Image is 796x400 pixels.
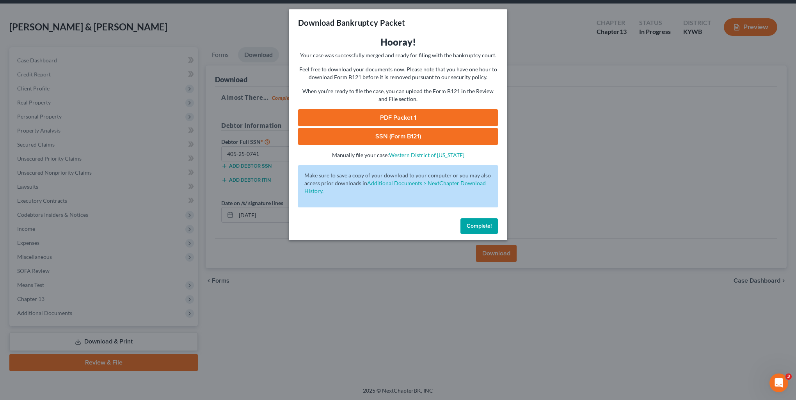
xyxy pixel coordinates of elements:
[460,218,498,234] button: Complete!
[298,151,498,159] p: Manually file your case:
[298,128,498,145] a: SSN (Form B121)
[304,180,486,194] a: Additional Documents > NextChapter Download History.
[769,373,788,392] iframe: Intercom live chat
[389,152,464,158] a: Western District of [US_STATE]
[298,87,498,103] p: When you're ready to file the case, you can upload the Form B121 in the Review and File section.
[304,172,492,195] p: Make sure to save a copy of your download to your computer or you may also access prior downloads in
[298,65,498,81] p: Feel free to download your documents now. Please note that you have one hour to download Form B12...
[298,36,498,48] h3: Hooray!
[298,109,498,126] a: PDF Packet 1
[785,373,792,380] span: 3
[298,17,405,28] h3: Download Bankruptcy Packet
[298,51,498,59] p: Your case was successfully merged and ready for filing with the bankruptcy court.
[467,223,492,229] span: Complete!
